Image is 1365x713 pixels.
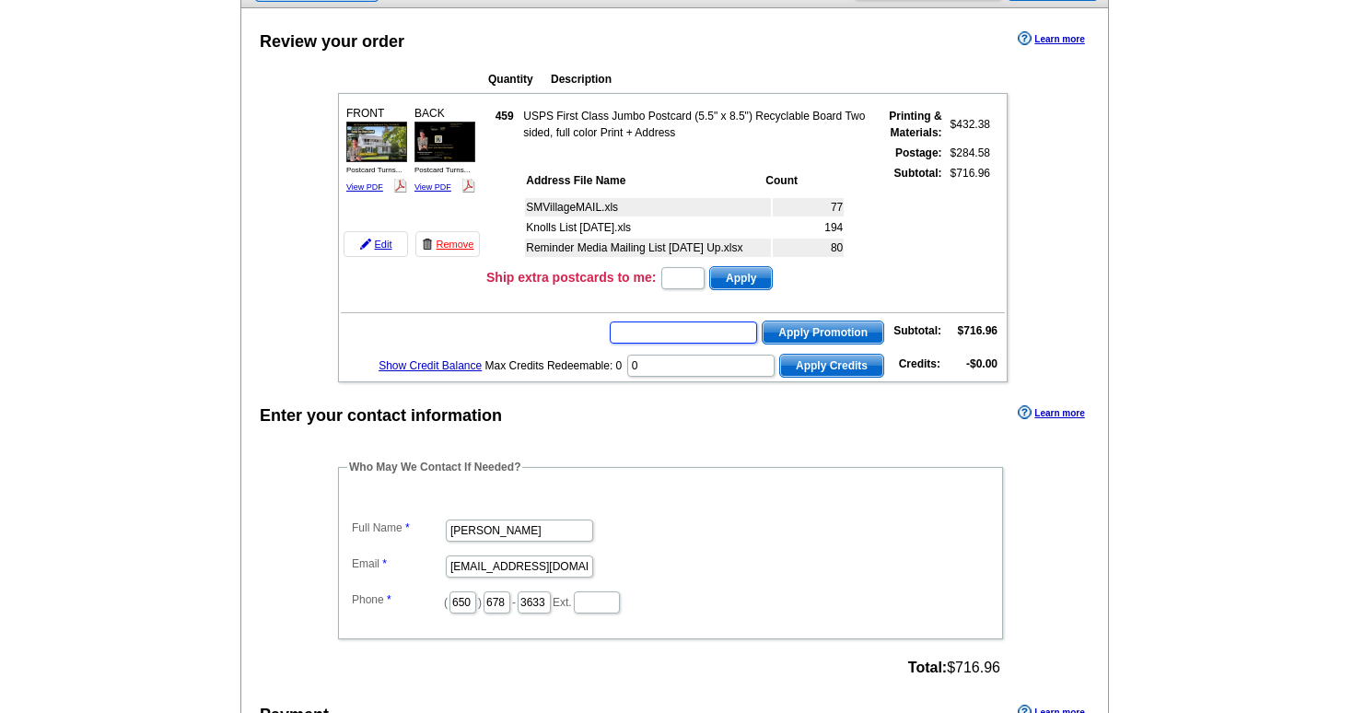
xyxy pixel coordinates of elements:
a: Edit [344,231,408,257]
td: USPS First Class Jumbo Postcard (5.5" x 8.5") Recyclable Board Two sided, full color Print + Address [522,107,869,142]
label: Phone [352,591,444,608]
span: $716.96 [908,660,1000,676]
td: $284.58 [945,144,991,162]
th: Quantity [487,70,548,88]
strong: -$0.00 [966,357,997,370]
td: Knolls List [DATE].xls [525,218,771,237]
img: pdf_logo.png [461,179,475,193]
strong: Printing & Materials: [889,110,941,139]
div: FRONT [344,102,410,197]
img: pencil-icon.gif [360,239,371,250]
a: Show Credit Balance [379,359,482,372]
button: Apply Credits [779,354,884,378]
label: Email [352,555,444,572]
td: $432.38 [945,107,991,142]
span: Postcard Turns... [346,166,402,174]
img: small-thumb.jpg [414,122,475,161]
span: Apply [710,267,772,289]
th: Count [764,171,844,190]
button: Apply [709,266,773,290]
button: Apply Promotion [762,321,884,345]
iframe: LiveChat chat widget [997,285,1365,713]
a: Remove [415,231,480,257]
th: Description [550,70,887,88]
td: SMVillageMAIL.xls [525,198,771,216]
td: 80 [773,239,844,257]
td: 77 [773,198,844,216]
span: Max Credits Redeemable: 0 [485,359,623,372]
img: pdf_logo.png [393,179,407,193]
legend: Who May We Contact If Needed? [347,459,522,475]
img: small-thumb.jpg [346,122,407,161]
a: Learn more [1018,31,1084,46]
a: View PDF [414,182,451,192]
td: Reminder Media Mailing List [DATE] Up.xlsx [525,239,771,257]
strong: $716.96 [958,324,997,337]
strong: Subtotal: [893,324,941,337]
a: View PDF [346,182,383,192]
strong: 459 [496,110,514,123]
td: 194 [773,218,844,237]
img: trashcan-icon.gif [422,239,433,250]
h3: Ship extra postcards to me: [486,269,656,286]
div: Review your order [260,29,404,54]
strong: Credits: [899,357,940,370]
th: Address File Name [525,171,763,190]
span: Apply Promotion [763,321,883,344]
span: Postcard Turns... [414,166,470,174]
strong: Total: [908,660,947,675]
strong: Postage: [895,146,942,159]
label: Full Name [352,520,444,536]
dd: ( ) - Ext. [347,587,994,615]
div: Enter your contact information [260,403,502,428]
td: $716.96 [945,164,991,260]
strong: Subtotal: [894,167,942,180]
div: BACK [412,102,478,197]
span: Apply Credits [780,355,883,377]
